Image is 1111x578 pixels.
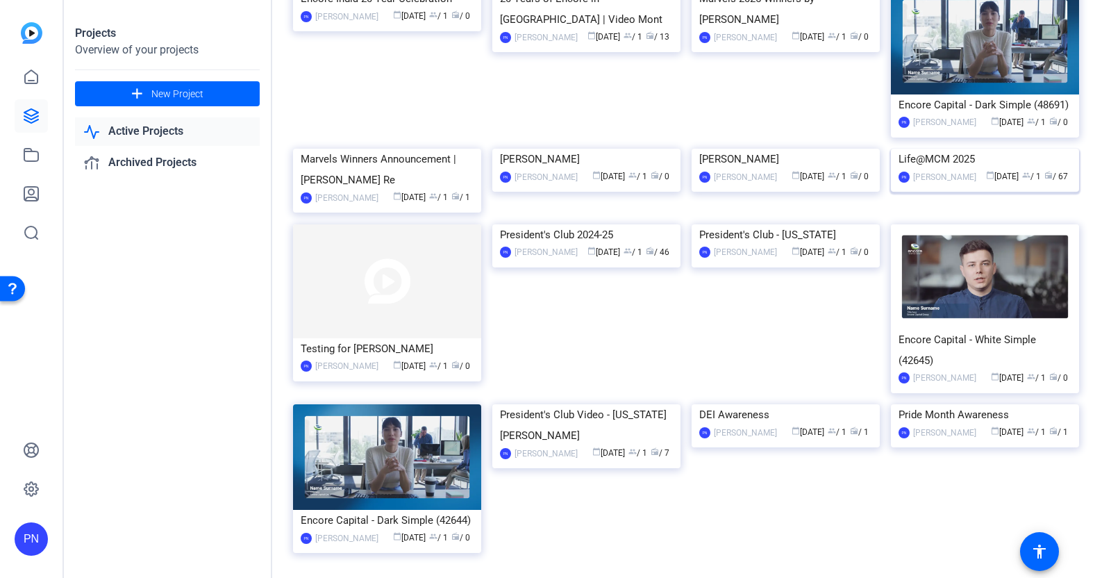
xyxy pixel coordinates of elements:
[651,448,669,458] span: / 7
[646,32,669,42] span: / 13
[646,247,669,257] span: / 46
[1049,427,1058,435] span: radio
[451,10,460,19] span: radio
[1044,171,1053,179] span: radio
[828,171,836,179] span: group
[986,172,1019,181] span: [DATE]
[1049,372,1058,381] span: radio
[429,361,437,369] span: group
[828,247,846,257] span: / 1
[792,427,800,435] span: calendar_today
[1027,117,1046,127] span: / 1
[899,117,910,128] div: PN
[913,371,976,385] div: [PERSON_NAME]
[899,94,1071,115] div: Encore Capital - Dark Simple (48691)
[850,32,869,42] span: / 0
[714,426,777,440] div: [PERSON_NAME]
[792,172,824,181] span: [DATE]
[828,32,846,42] span: / 1
[75,42,260,58] div: Overview of your projects
[301,361,312,372] div: PN
[899,427,910,438] div: PN
[792,31,800,40] span: calendar_today
[393,533,426,543] span: [DATE]
[991,372,999,381] span: calendar_today
[628,448,647,458] span: / 1
[792,32,824,42] span: [DATE]
[991,427,999,435] span: calendar_today
[587,31,596,40] span: calendar_today
[792,427,824,437] span: [DATE]
[646,247,654,255] span: radio
[699,149,872,170] div: [PERSON_NAME]
[587,247,620,257] span: [DATE]
[15,522,48,556] div: PN
[699,427,710,438] div: PN
[1049,427,1068,437] span: / 1
[592,447,601,456] span: calendar_today
[646,31,654,40] span: radio
[699,247,710,258] div: PN
[792,247,800,255] span: calendar_today
[828,247,836,255] span: group
[315,191,378,205] div: [PERSON_NAME]
[301,338,474,359] div: Testing for [PERSON_NAME]
[628,171,637,179] span: group
[991,117,999,125] span: calendar_today
[1031,543,1048,560] mat-icon: accessibility
[587,247,596,255] span: calendar_today
[850,427,858,435] span: radio
[1027,427,1035,435] span: group
[850,247,858,255] span: radio
[1027,427,1046,437] span: / 1
[828,31,836,40] span: group
[393,532,401,540] span: calendar_today
[451,361,470,371] span: / 0
[301,149,474,190] div: Marvels Winners Announcement | [PERSON_NAME] Re
[1049,373,1068,383] span: / 0
[624,32,642,42] span: / 1
[913,115,976,129] div: [PERSON_NAME]
[301,510,474,531] div: Encore Capital - Dark Simple (42644)
[624,247,632,255] span: group
[628,172,647,181] span: / 1
[75,149,260,177] a: Archived Projects
[913,426,976,440] div: [PERSON_NAME]
[393,10,401,19] span: calendar_today
[628,447,637,456] span: group
[515,245,578,259] div: [PERSON_NAME]
[899,372,910,383] div: PN
[714,31,777,44] div: [PERSON_NAME]
[21,22,42,44] img: blue-gradient.svg
[850,247,869,257] span: / 0
[515,170,578,184] div: [PERSON_NAME]
[587,32,620,42] span: [DATE]
[500,172,511,183] div: PN
[1022,172,1041,181] span: / 1
[151,87,203,101] span: New Project
[128,85,146,103] mat-icon: add
[315,359,378,373] div: [PERSON_NAME]
[500,448,511,459] div: PN
[699,172,710,183] div: PN
[699,224,872,245] div: President's Club - [US_STATE]
[429,192,437,200] span: group
[651,447,659,456] span: radio
[913,170,976,184] div: [PERSON_NAME]
[500,404,673,446] div: President's Club Video - [US_STATE][PERSON_NAME]
[986,171,994,179] span: calendar_today
[592,171,601,179] span: calendar_today
[850,172,869,181] span: / 0
[991,427,1024,437] span: [DATE]
[1027,117,1035,125] span: group
[429,192,448,202] span: / 1
[850,171,858,179] span: radio
[429,532,437,540] span: group
[850,427,869,437] span: / 1
[451,192,470,202] span: / 1
[1022,171,1030,179] span: group
[792,247,824,257] span: [DATE]
[500,247,511,258] div: PN
[624,247,642,257] span: / 1
[899,404,1071,425] div: Pride Month Awareness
